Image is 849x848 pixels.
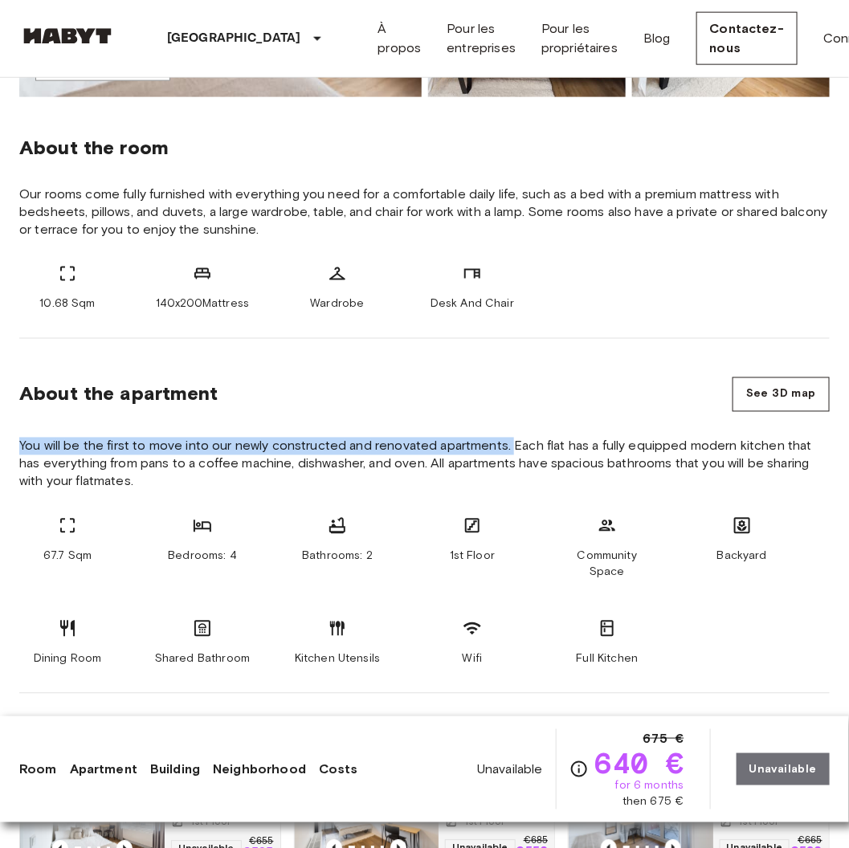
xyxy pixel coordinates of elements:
[155,651,250,667] span: Shared Bathroom
[43,548,92,565] span: 67.7 Sqm
[249,838,273,847] p: €655
[559,548,655,581] span: Community Space
[524,837,548,846] p: €685
[39,296,95,312] span: 10.68 Sqm
[19,382,218,406] span: About the apartment
[696,12,798,65] a: Contactez-nous
[168,548,237,565] span: Bedrooms: 4
[150,760,200,779] a: Building
[167,29,301,48] p: [GEOGRAPHIC_DATA]
[447,19,516,58] a: Pour les entreprises
[595,748,684,777] span: 640 €
[19,28,116,44] img: Habyt
[577,651,639,667] span: Full Kitchen
[19,185,830,238] span: Our rooms come fully furnished with everything you need for a comfortable daily life, such as a b...
[622,793,684,809] span: then 675 €
[450,548,495,565] span: 1st Floor
[34,651,102,667] span: Dining Room
[19,760,57,779] a: Room
[463,651,483,667] span: Wifi
[70,760,137,779] a: Apartment
[615,777,684,793] span: for 6 months
[319,760,358,779] a: Costs
[295,651,380,667] span: Kitchen Utensils
[19,438,830,491] span: You will be the first to move into our newly constructed and renovated apartments. Each flat has ...
[310,296,364,312] span: Wardrobe
[569,760,589,779] svg: Check cost overview for full price breakdown. Please note that discounts apply to new joiners onl...
[19,136,830,160] span: About the room
[643,29,671,48] a: Blog
[156,296,249,312] span: 140x200Mattress
[733,377,830,412] button: See 3D map
[378,19,422,58] a: À propos
[477,760,543,778] span: Unavailable
[643,729,684,748] span: 675 €
[213,760,306,779] a: Neighborhood
[717,548,767,565] span: Backyard
[798,837,822,846] p: €665
[431,296,514,312] span: Desk And Chair
[302,548,373,565] span: Bathrooms: 2
[541,19,618,58] a: Pour les propriétaires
